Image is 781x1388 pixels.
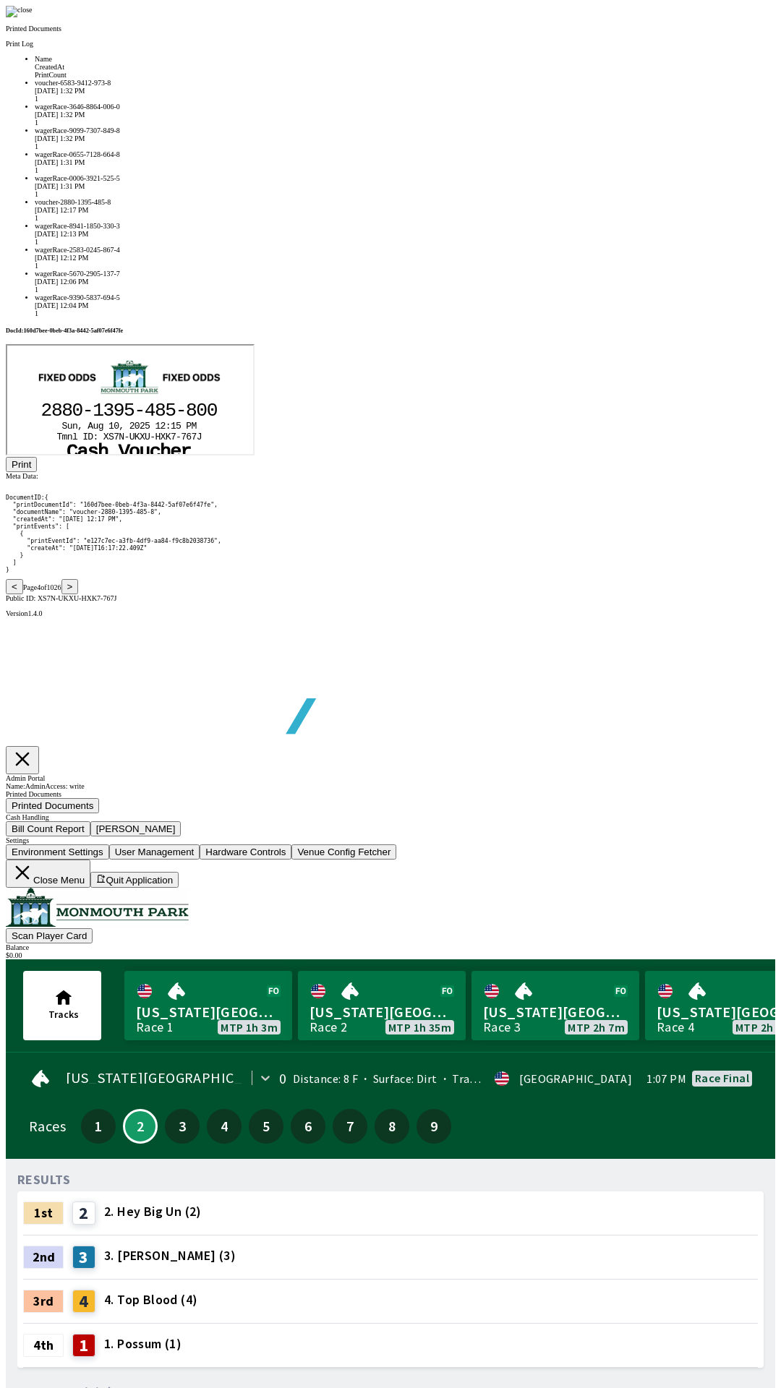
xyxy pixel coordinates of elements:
div: wagerRace-2583-0245-867-4 [35,246,775,254]
tspan: o [121,96,133,118]
div: 0 [279,1073,286,1084]
span: 6 [294,1121,322,1131]
button: [PERSON_NAME] [90,821,182,836]
span: 2 [128,1123,153,1130]
button: < [6,579,23,594]
button: Close Menu [6,860,90,888]
div: 1 [35,142,775,150]
img: venue logo [6,888,189,927]
button: Print [6,457,37,472]
div: [DATE] 1:32 PM [35,134,775,142]
span: [US_STATE][GEOGRAPHIC_DATA] [483,1003,628,1021]
div: wagerRace-0006-3921-525-5 [35,174,775,182]
div: 1 [35,190,775,198]
button: Environment Settings [6,844,109,860]
div: [DATE] 12:06 PM [35,278,775,286]
span: Surface: Dirt [358,1071,438,1086]
button: 8 [375,1109,409,1144]
div: [DATE] 1:32 PM [35,87,775,95]
div: wagerRace-9099-7307-849-8 [35,127,775,134]
span: MTP 2h 7m [568,1021,625,1033]
tspan: h [153,96,164,118]
h5: DocId: 160d7bee-0beb-4f3a-8442-5af07e6f47fe [6,327,775,334]
span: XS7N-UKXU-HXK7-767J [38,594,116,602]
button: 9 [417,1109,451,1144]
button: Venue Config Fetcher [291,844,396,860]
div: Race 3 [483,1021,521,1033]
div: 2 [72,1201,95,1225]
span: Distance: 8 F [293,1071,358,1086]
div: [DATE] 12:17 PM [35,206,775,214]
div: 1 [72,1334,95,1357]
span: 8 [378,1121,406,1131]
div: [DATE] 1:32 PM [35,111,775,119]
div: $ 0.00 [6,951,775,959]
tspan: C [60,96,72,118]
div: 1st [23,1201,64,1225]
div: Races [29,1121,66,1132]
div: Cash Handling [6,813,775,821]
a: [US_STATE][GEOGRAPHIC_DATA]Race 1MTP 1h 3m [124,971,292,1040]
div: [DATE] 1:31 PM [35,158,775,166]
div: 3rd [23,1290,64,1313]
span: Track Condition: Fast [438,1071,563,1086]
span: 3 [168,1121,196,1131]
tspan: a [70,96,82,118]
div: Printed Documents [6,790,775,798]
div: [DATE] 1:31 PM [35,182,775,190]
div: Name [35,55,775,63]
span: 1. Possum (1) [104,1335,182,1353]
button: 3 [165,1109,200,1144]
div: Settings [6,836,775,844]
span: Tracks [48,1008,79,1021]
div: Race final [695,1072,749,1084]
div: RESULTS [17,1174,71,1186]
div: Admin Portal [6,774,775,782]
span: 1 [85,1121,112,1131]
span: 1:07 PM [646,1073,686,1084]
div: 4 [72,1290,95,1313]
span: [US_STATE][GEOGRAPHIC_DATA] [310,1003,454,1021]
button: Hardware Controls [200,844,291,860]
div: 1 [35,166,775,174]
tspan: h [91,96,103,118]
button: Printed Documents [6,798,99,813]
pre: DocumentID: { "printDocumentId": "160d7bee-0beb-4f3a-8442-5af07e6f47fe", "documentName": "voucher... [6,494,775,573]
div: 2nd [23,1246,64,1269]
div: [DATE] 12:12 PM [35,254,775,262]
